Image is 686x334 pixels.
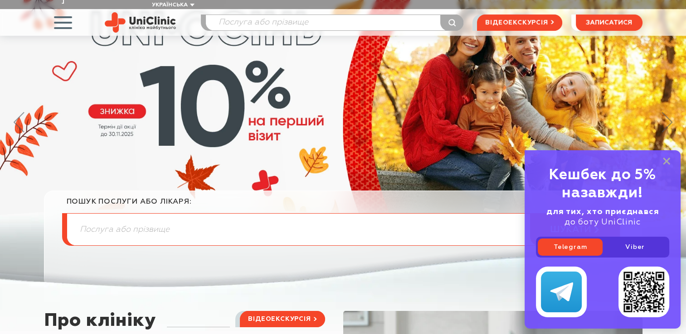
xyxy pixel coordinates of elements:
[586,19,632,26] span: записатися
[240,311,325,327] a: відеоекскурсія
[477,14,562,31] a: відеоекскурсія
[546,208,659,216] b: для тих, хто приєднався
[248,311,311,327] span: відеоекскурсія
[206,15,463,30] input: Послуга або прізвище
[67,197,620,213] div: пошук послуги або лікаря:
[536,207,669,228] div: до боту UniClinic
[152,2,188,8] span: Українська
[576,14,642,31] button: записатися
[105,12,176,33] img: Uniclinic
[536,166,669,202] div: Кешбек до 5% назавжди!
[150,2,195,9] button: Українська
[485,15,548,30] span: відеоекскурсія
[603,239,667,256] a: Viber
[538,239,603,256] a: Telegram
[67,214,619,245] input: Послуга або прізвище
